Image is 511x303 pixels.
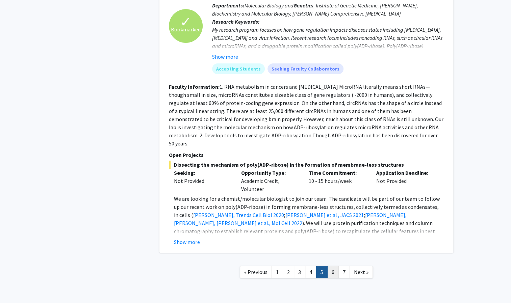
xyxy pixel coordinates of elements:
button: Show more [212,53,238,61]
span: « Previous [244,269,267,275]
div: Not Provided [371,169,439,193]
div: My research program focuses on how gene regulation impacts diseases states including [MEDICAL_DAT... [212,26,444,99]
div: 10 - 15 hours/week [304,169,371,193]
div: Academic Credit, Volunteer [236,169,304,193]
a: 2 [283,266,294,278]
b: Faculty Information: [169,83,220,90]
nav: Page navigation [159,259,453,287]
mat-chip: Seeking Faculty Collaborators [267,63,343,74]
span: Molecular Biology and , Institute of Genetic Medicine, [PERSON_NAME], Biochemistry and Molecular ... [212,2,418,17]
a: [PERSON_NAME], Trends Cell Biol 2020 [193,212,284,218]
a: Previous [240,266,272,278]
p: We are looking for a chemist/molecular biologist to join our team. The candidate will be part of ... [174,195,444,251]
a: 5 [316,266,328,278]
span: Dissecting the mechanism of poly(ADP-ribose) in the formation of membrane-less structures [169,161,444,169]
a: Next [350,266,373,278]
a: 3 [294,266,305,278]
b: Genetics [293,2,313,9]
span: Next » [354,269,368,275]
button: Show more [174,238,200,246]
p: Seeking: [174,169,231,177]
div: Not Provided [174,177,231,185]
mat-chip: Accepting Students [212,63,265,74]
iframe: Chat [5,273,29,298]
b: Departments: [212,2,245,9]
p: Opportunity Type: [241,169,299,177]
a: 4 [305,266,316,278]
fg-read-more: 1. RNA metabolism in cancers and [MEDICAL_DATA] MicroRNA literally means short RNAs—though small ... [169,83,443,147]
p: Time Commitment: [309,169,366,177]
b: Research Keywords: [212,18,260,25]
a: 7 [338,266,350,278]
span: ✓ [180,19,191,25]
p: Application Deadline: [376,169,434,177]
a: [PERSON_NAME] et al , JACS 2021 [285,212,364,218]
a: 1 [272,266,283,278]
span: Bookmarked [171,25,201,33]
a: 6 [327,266,339,278]
p: Open Projects [169,151,444,159]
